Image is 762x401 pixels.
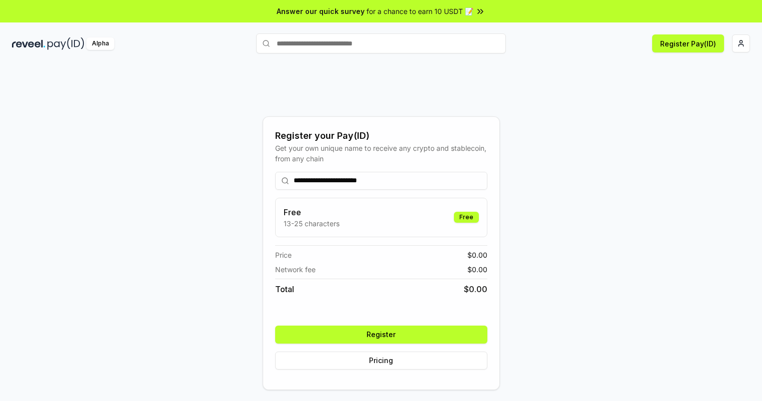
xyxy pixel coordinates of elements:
[86,37,114,50] div: Alpha
[284,206,340,218] h3: Free
[275,352,487,370] button: Pricing
[464,283,487,295] span: $ 0.00
[275,250,292,260] span: Price
[275,264,316,275] span: Network fee
[47,37,84,50] img: pay_id
[275,129,487,143] div: Register your Pay(ID)
[275,326,487,344] button: Register
[454,212,479,223] div: Free
[12,37,45,50] img: reveel_dark
[467,250,487,260] span: $ 0.00
[275,283,294,295] span: Total
[652,34,724,52] button: Register Pay(ID)
[467,264,487,275] span: $ 0.00
[284,218,340,229] p: 13-25 characters
[275,143,487,164] div: Get your own unique name to receive any crypto and stablecoin, from any chain
[277,6,365,16] span: Answer our quick survey
[367,6,473,16] span: for a chance to earn 10 USDT 📝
